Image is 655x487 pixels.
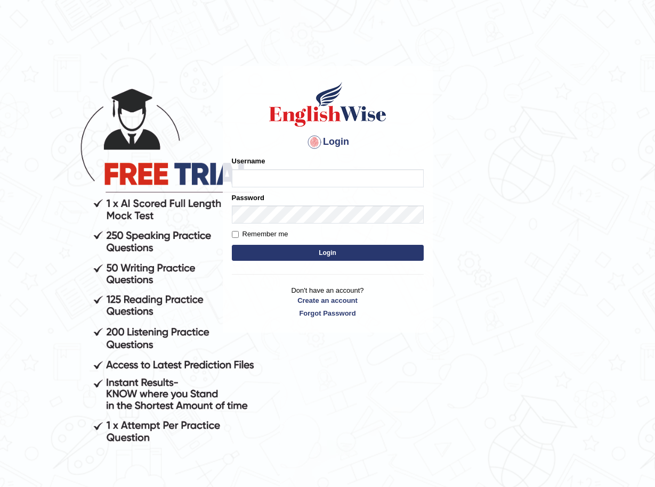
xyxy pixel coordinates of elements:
[232,245,424,261] button: Login
[232,229,288,240] label: Remember me
[232,308,424,318] a: Forgot Password
[232,134,424,151] h4: Login
[232,295,424,306] a: Create an account
[232,231,239,238] input: Remember me
[232,193,264,203] label: Password
[267,80,389,128] img: Logo of English Wise sign in for intelligent practice with AI
[232,285,424,318] p: Don't have an account?
[232,156,265,166] label: Username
